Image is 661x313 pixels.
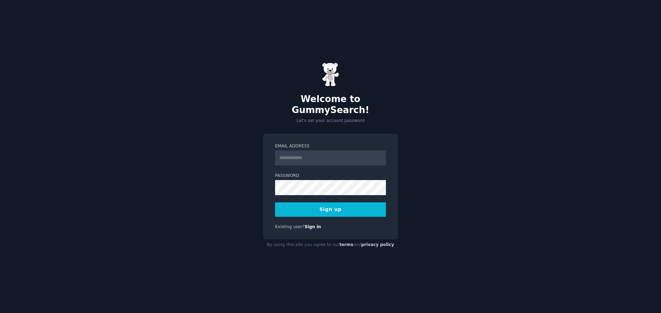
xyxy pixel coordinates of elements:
[275,224,305,229] span: Existing user?
[305,224,321,229] a: Sign in
[263,94,398,115] h2: Welcome to GummySearch!
[361,242,394,247] a: privacy policy
[263,118,398,124] p: Let's set your account password
[263,239,398,250] div: By using this site you agree to our and
[275,173,386,179] label: Password
[275,202,386,217] button: Sign up
[322,63,339,87] img: Gummy Bear
[339,242,353,247] a: terms
[275,143,386,149] label: Email Address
